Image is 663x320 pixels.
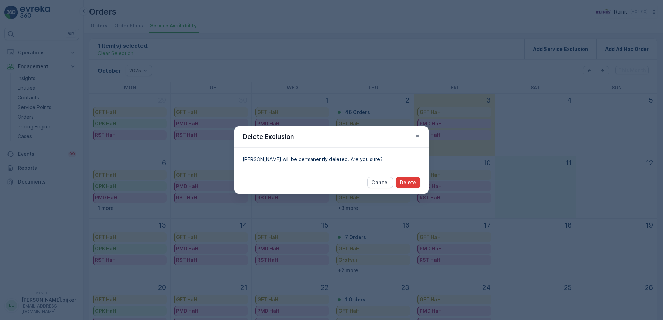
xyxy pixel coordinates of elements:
p: Delete [400,179,416,186]
button: Delete [396,177,420,188]
button: Cancel [367,177,393,188]
p: [PERSON_NAME] will be permanently deleted. Are you sure? [243,156,420,163]
p: Cancel [371,179,389,186]
p: Delete Exclusion [243,132,294,142]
